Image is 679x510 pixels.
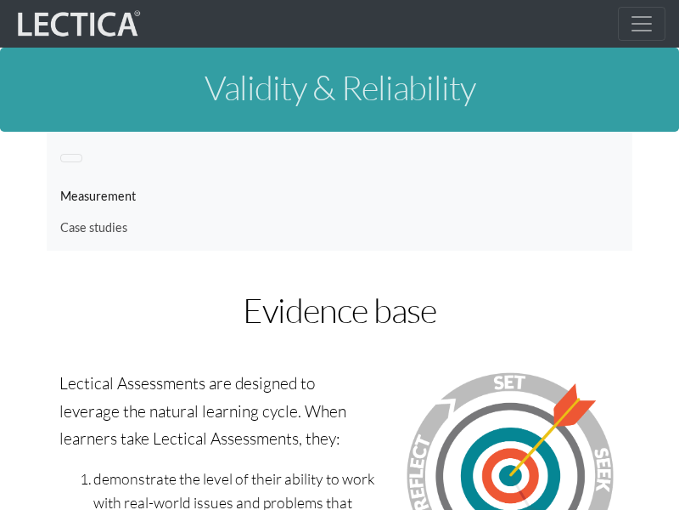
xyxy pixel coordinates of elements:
button: Toggle navigation [618,7,665,41]
p: Lectical Assessments are designed to leverage the natural learning cycle. When learners take Lect... [59,370,375,453]
a: Measurement [60,180,619,212]
img: lecticalive [14,8,141,40]
h1: Validity & Reliability [47,69,632,106]
a: Case studies [60,212,619,244]
button: Toggle navigation [60,154,82,162]
h1: Evidence base [157,292,522,329]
